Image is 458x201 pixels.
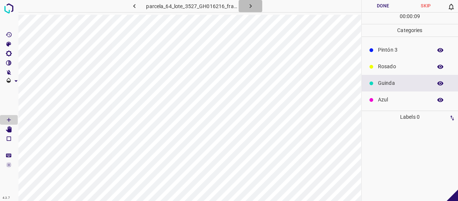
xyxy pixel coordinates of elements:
[146,2,239,12] h6: parcela_64_lote_3527_GH016216_frame_00026_25125.jpg
[378,79,428,87] p: Guinda
[364,111,456,123] p: Labels 0
[378,46,428,54] p: Pintón 3
[378,63,428,70] p: Rosado
[2,2,15,15] img: logo
[414,13,420,20] p: 09
[1,195,12,201] div: 4.3.7
[378,96,428,104] p: Azul
[407,13,413,20] p: 00
[400,13,406,20] p: 00
[400,13,420,24] div: : :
